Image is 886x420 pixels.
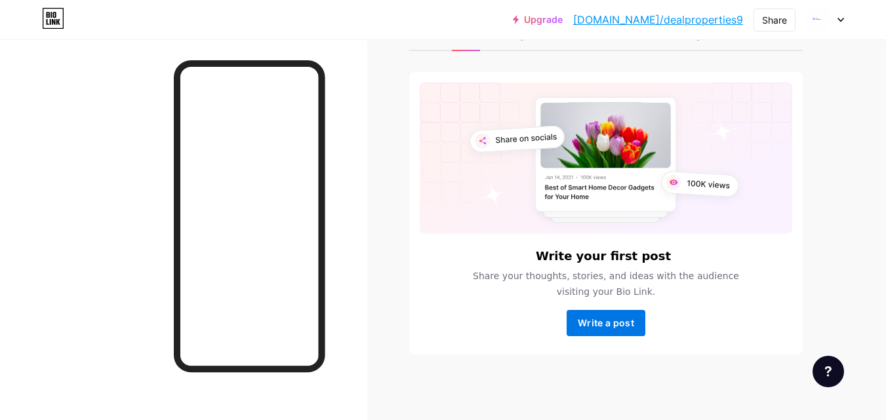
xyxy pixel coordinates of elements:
h6: Write your first post [536,250,671,263]
img: dealproperties9 [805,7,830,32]
span: Write a post [578,317,634,328]
button: Write a post [567,310,645,336]
div: Share [762,13,787,27]
span: Share your thoughts, stories, and ideas with the audience visiting your Bio Link. [457,268,755,299]
a: Upgrade [513,14,563,25]
a: [DOMAIN_NAME]/dealproperties9 [573,12,743,28]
